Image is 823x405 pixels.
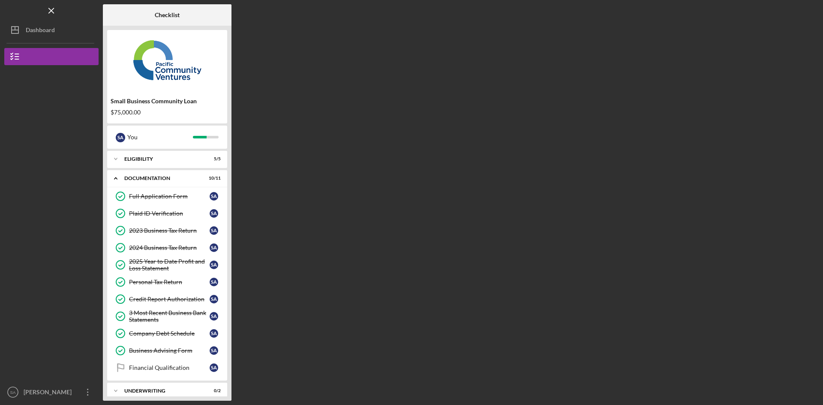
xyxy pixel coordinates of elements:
[129,227,210,234] div: 2023 Business Tax Return
[111,342,223,359] a: Business Advising FormSA
[116,133,125,142] div: S A
[129,309,210,323] div: 3 Most Recent Business Bank Statements
[210,243,218,252] div: S A
[129,279,210,285] div: Personal Tax Return
[111,256,223,273] a: 2025 Year to Date Profit and Loss StatementSA
[111,98,224,105] div: Small Business Community Loan
[4,21,99,39] button: Dashboard
[26,21,55,41] div: Dashboard
[21,384,77,403] div: [PERSON_NAME]
[111,222,223,239] a: 2023 Business Tax ReturnSA
[129,364,210,371] div: Financial Qualification
[210,278,218,286] div: S A
[111,308,223,325] a: 3 Most Recent Business Bank StatementsSA
[210,226,218,235] div: S A
[111,109,224,116] div: $75,000.00
[129,258,210,272] div: 2025 Year to Date Profit and Loss Statement
[124,388,199,393] div: Underwriting
[210,329,218,338] div: S A
[205,388,221,393] div: 0 / 2
[210,192,218,201] div: S A
[124,156,199,162] div: Eligibility
[111,205,223,222] a: Plaid ID VerificationSA
[111,325,223,342] a: Company Debt ScheduleSA
[127,130,193,144] div: You
[129,193,210,200] div: Full Application Form
[155,12,180,18] b: Checklist
[111,239,223,256] a: 2024 Business Tax ReturnSA
[10,390,16,395] text: SA
[205,176,221,181] div: 10 / 11
[210,312,218,321] div: S A
[111,273,223,291] a: Personal Tax ReturnSA
[129,210,210,217] div: Plaid ID Verification
[129,330,210,337] div: Company Debt Schedule
[4,384,99,401] button: SA[PERSON_NAME]
[111,359,223,376] a: Financial QualificationSA
[124,176,199,181] div: Documentation
[107,34,227,86] img: Product logo
[210,346,218,355] div: S A
[129,347,210,354] div: Business Advising Form
[210,261,218,269] div: S A
[111,291,223,308] a: Credit Report AuthorizationSA
[111,188,223,205] a: Full Application FormSA
[129,244,210,251] div: 2024 Business Tax Return
[205,156,221,162] div: 5 / 5
[210,295,218,303] div: S A
[210,209,218,218] div: S A
[210,363,218,372] div: S A
[129,296,210,303] div: Credit Report Authorization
